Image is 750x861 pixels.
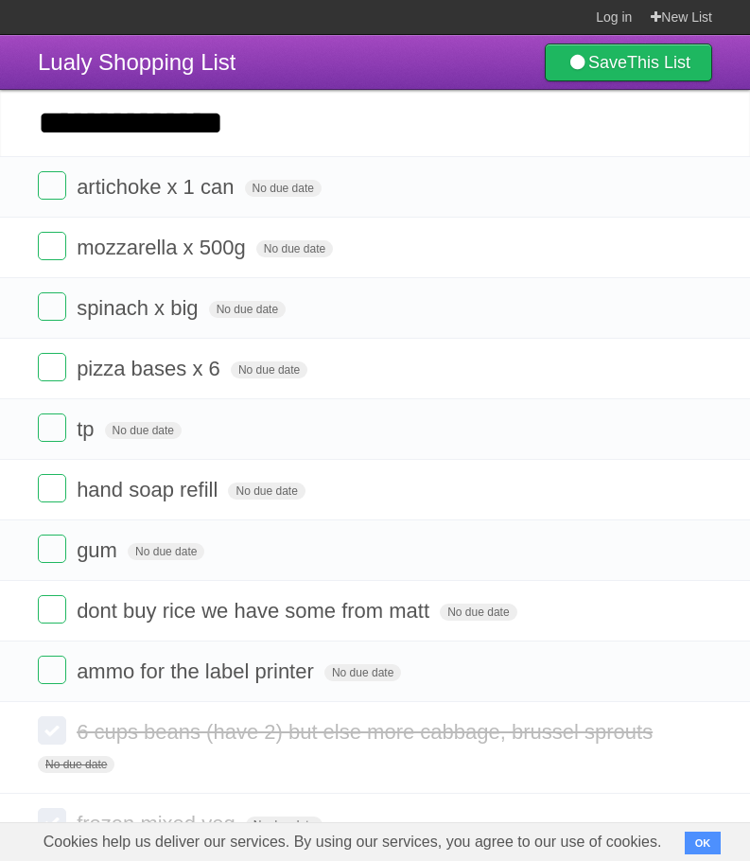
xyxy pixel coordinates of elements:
span: No due date [128,543,204,560]
label: Done [38,656,66,684]
a: SaveThis List [545,44,712,81]
b: This List [627,53,690,72]
label: Done [38,353,66,381]
span: No due date [38,756,114,773]
label: Done [38,232,66,260]
label: Done [38,413,66,442]
span: No due date [256,240,333,257]
span: mozzarella x 500g [77,236,251,259]
span: hand soap refill [77,478,222,501]
span: 6 cups beans (have 2) but else more cabbage, brussel sprouts [77,720,657,744]
span: No due date [245,180,322,197]
span: No due date [231,361,307,378]
span: dont buy rice we have some from matt [77,599,434,623]
span: No due date [105,422,182,439]
label: Done [38,808,66,836]
label: Done [38,292,66,321]
span: gum [77,538,122,562]
span: frozen mixed veg [77,812,240,835]
label: Done [38,171,66,200]
span: Lualy Shopping List [38,49,235,75]
span: No due date [440,604,516,621]
span: No due date [246,817,323,834]
span: pizza bases x 6 [77,357,225,380]
span: No due date [228,483,305,500]
label: Done [38,595,66,624]
span: spinach x big [77,296,202,320]
span: No due date [324,664,401,681]
span: ammo for the label printer [77,659,319,683]
label: Done [38,535,66,563]
span: tp [77,417,98,441]
span: artichoke x 1 can [77,175,238,199]
label: Done [38,716,66,745]
label: Done [38,474,66,502]
button: OK [685,832,722,854]
span: No due date [209,301,286,318]
span: Cookies help us deliver our services. By using our services, you agree to our use of cookies. [25,823,681,861]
